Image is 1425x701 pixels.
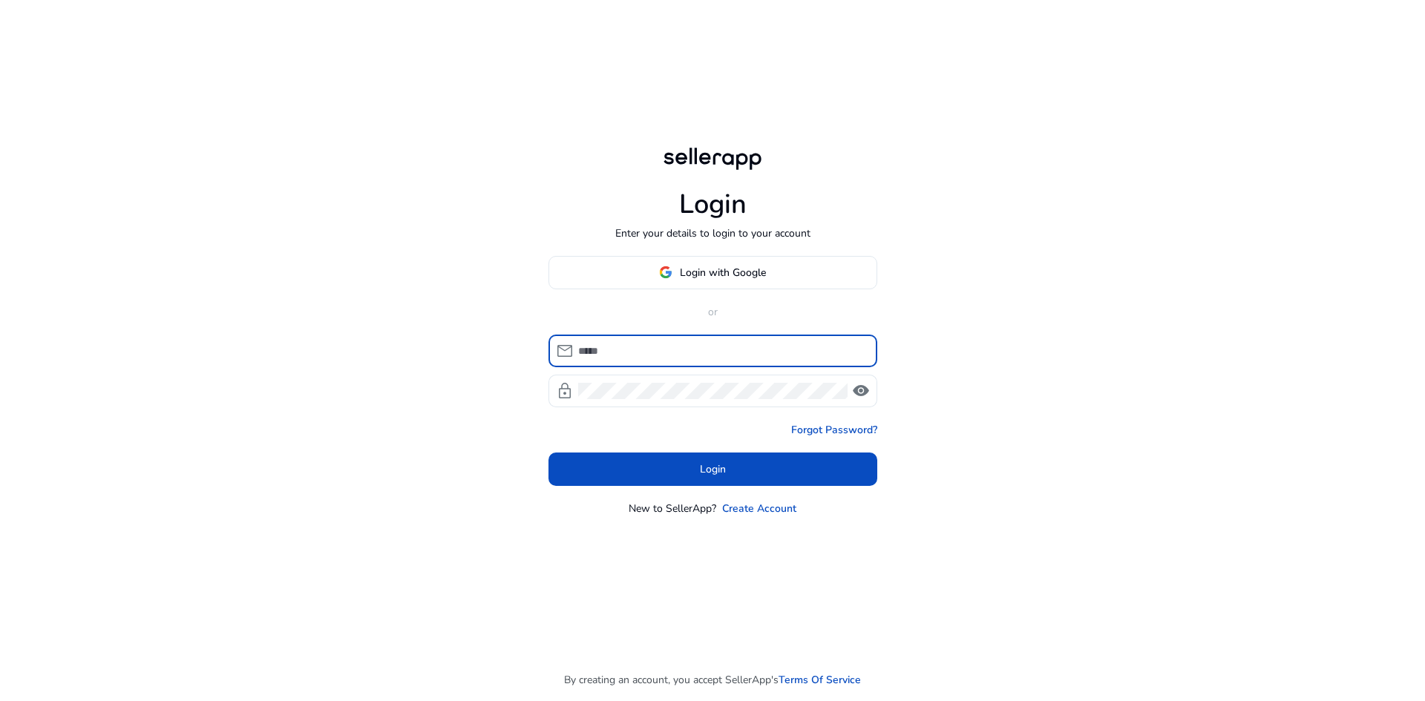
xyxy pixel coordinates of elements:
span: Login [700,461,726,477]
a: Create Account [722,501,796,516]
span: lock [556,382,574,400]
button: Login with Google [548,256,877,289]
p: Enter your details to login to your account [615,226,810,241]
h1: Login [679,188,747,220]
p: New to SellerApp? [629,501,716,516]
button: Login [548,452,877,486]
a: Forgot Password? [791,422,877,438]
a: Terms Of Service [779,672,861,688]
p: or [548,304,877,320]
span: visibility [852,382,870,400]
span: Login with Google [680,265,766,280]
img: google-logo.svg [659,266,672,279]
span: mail [556,342,574,360]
